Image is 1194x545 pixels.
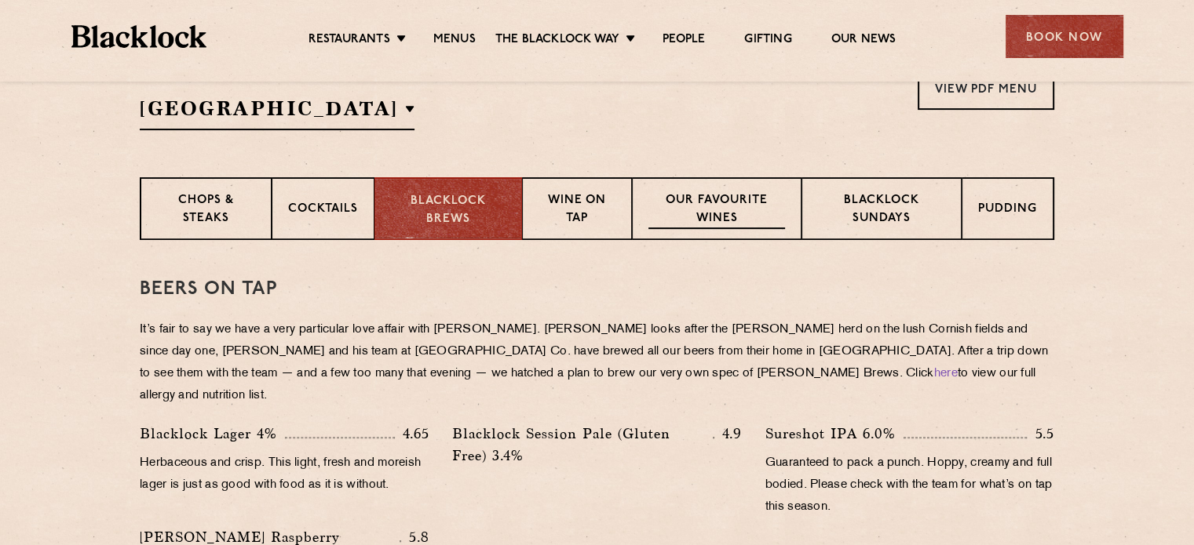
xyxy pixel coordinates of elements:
a: Gifting [744,32,791,49]
p: Blacklock Sundays [818,192,945,229]
a: Menus [433,32,476,49]
p: 5.5 [1027,423,1054,444]
h2: [GEOGRAPHIC_DATA] [140,95,414,130]
p: Herbaceous and crisp. This light, fresh and moreish lager is just as good with food as it is with... [140,452,429,496]
a: The Blacklock Way [495,32,619,49]
p: Pudding [978,201,1037,220]
a: View PDF Menu [918,67,1054,110]
p: It’s fair to say we have a very particular love affair with [PERSON_NAME]. [PERSON_NAME] looks af... [140,319,1054,407]
p: Wine on Tap [539,192,615,229]
p: Blacklock Lager 4% [140,423,285,445]
img: BL_Textured_Logo-footer-cropped.svg [71,25,207,48]
h3: Beers on tap [140,279,1054,300]
p: Cocktails [288,201,358,220]
div: Book Now [1006,15,1123,58]
p: Blacklock Session Pale (Gluten Free) 3.4% [452,423,713,467]
p: 4.65 [395,423,429,444]
a: Restaurants [309,32,390,49]
a: here [934,368,958,380]
p: Blacklock Brews [391,193,506,228]
p: 4.9 [714,423,742,444]
p: Sureshot IPA 6.0% [765,423,904,445]
a: Our News [831,32,896,49]
p: Guaranteed to pack a punch. Hoppy, creamy and full bodied. Please check with the team for what’s ... [765,452,1054,518]
p: Our favourite wines [648,192,784,229]
p: Chops & Steaks [157,192,255,229]
a: People [663,32,705,49]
